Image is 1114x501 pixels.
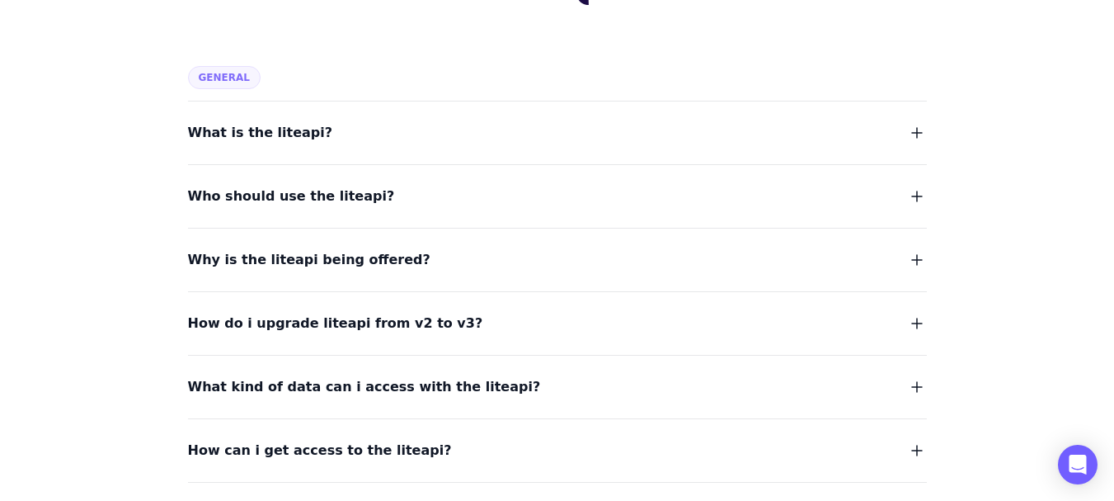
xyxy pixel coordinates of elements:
[188,439,927,462] button: How can i get access to the liteapi?
[188,439,452,462] span: How can i get access to the liteapi?
[188,376,927,399] button: What kind of data can i access with the liteapi?
[188,312,927,335] button: How do i upgrade liteapi from v2 to v3?
[188,185,927,208] button: Who should use the liteapi?
[1058,445,1098,484] div: Open Intercom Messenger
[188,248,927,272] button: Why is the liteapi being offered?
[188,376,541,399] span: What kind of data can i access with the liteapi?
[188,121,927,144] button: What is the liteapi?
[188,185,395,208] span: Who should use the liteapi?
[188,248,430,272] span: Why is the liteapi being offered?
[188,121,333,144] span: What is the liteapi?
[188,312,483,335] span: How do i upgrade liteapi from v2 to v3?
[188,66,261,89] span: General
